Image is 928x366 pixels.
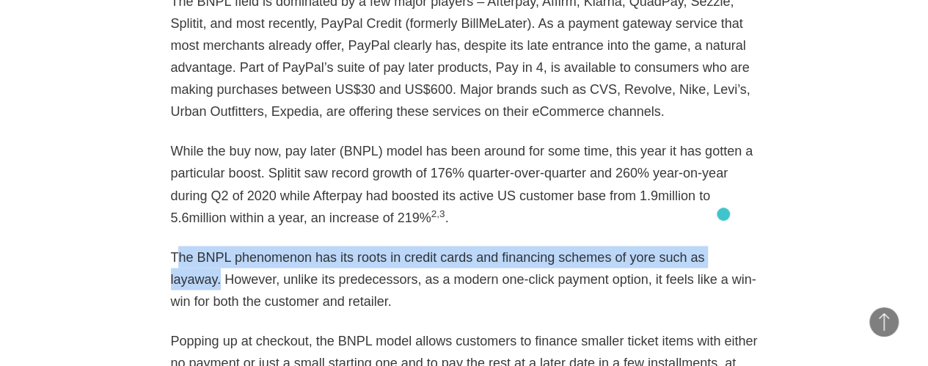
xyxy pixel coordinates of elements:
button: Back to Top [869,307,899,337]
p: While the buy now, pay later (BNPL) model has been around for some time, this year it has gotten ... [171,140,758,228]
sup: 2,3 [431,208,445,219]
p: The BNPL phenomenon has its roots in credit cards and financing schemes of yore such as layaway. ... [171,246,758,312]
